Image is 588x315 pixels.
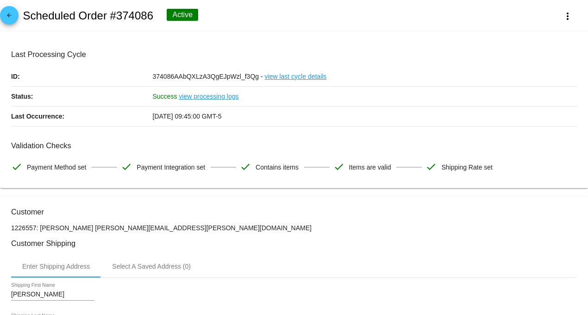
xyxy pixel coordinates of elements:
[153,73,263,80] span: 374086AAbQXLzA3QgEJpWzl_f3Qg -
[11,87,153,106] p: Status:
[11,161,22,172] mat-icon: check
[441,157,493,177] span: Shipping Rate set
[27,157,86,177] span: Payment Method set
[11,224,577,232] p: 1226557: [PERSON_NAME] [PERSON_NAME][EMAIL_ADDRESS][PERSON_NAME][DOMAIN_NAME]
[425,161,437,172] mat-icon: check
[153,93,177,100] span: Success
[23,9,153,22] h2: Scheduled Order #374086
[4,12,15,23] mat-icon: arrow_back
[11,50,577,59] h3: Last Processing Cycle
[153,113,222,120] span: [DATE] 09:45:00 GMT-5
[22,263,90,270] div: Enter Shipping Address
[265,67,327,86] a: view last cycle details
[11,107,153,126] p: Last Occurrence:
[137,157,205,177] span: Payment Integration set
[333,161,344,172] mat-icon: check
[240,161,251,172] mat-icon: check
[179,87,238,106] a: view processing logs
[562,11,573,22] mat-icon: more_vert
[167,9,198,21] div: Active
[11,141,577,150] h3: Validation Checks
[11,208,577,216] h3: Customer
[349,157,391,177] span: Items are valid
[11,239,577,248] h3: Customer Shipping
[256,157,299,177] span: Contains items
[11,67,153,86] p: ID:
[11,291,94,298] input: Shipping First Name
[121,161,132,172] mat-icon: check
[112,263,191,270] div: Select A Saved Address (0)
